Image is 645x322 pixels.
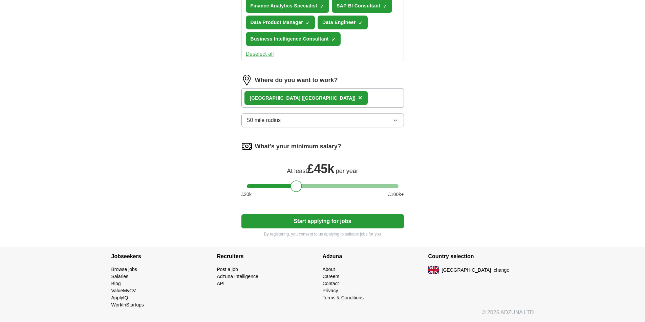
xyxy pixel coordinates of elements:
span: ✓ [331,37,336,42]
span: [GEOGRAPHIC_DATA] [442,267,491,274]
button: × [358,93,362,103]
span: Business Intelligence Consultant [251,35,329,43]
span: ✓ [359,20,363,26]
span: Finance Analytics Specialist [251,2,318,9]
button: Business Intelligence Consultant✓ [246,32,341,46]
h4: Country selection [428,247,534,266]
span: × [358,94,362,101]
a: Careers [323,274,340,279]
label: What's your minimum salary? [255,142,341,151]
label: Where do you want to work? [255,76,338,85]
a: Contact [323,281,339,286]
a: Privacy [323,288,338,293]
img: UK flag [428,266,439,274]
span: SAP BI Consultant [337,2,380,9]
span: ([GEOGRAPHIC_DATA]) [302,95,356,101]
img: salary.png [241,141,252,152]
button: change [494,267,509,274]
a: Blog [111,281,121,286]
span: At least [287,168,307,174]
a: ValueMyCV [111,288,136,293]
div: © 2025 ADZUNA LTD [106,308,539,322]
span: Data Engineer [322,19,356,26]
span: 50 mile radius [247,116,281,124]
p: By registering, you consent to us applying to suitable jobs for you [241,231,404,237]
span: ✓ [320,4,324,9]
span: ✓ [306,20,310,26]
a: Browse jobs [111,267,137,272]
a: Post a job [217,267,238,272]
span: £ 20 k [241,191,252,198]
span: £ 100 k+ [388,191,404,198]
a: Terms & Conditions [323,295,364,300]
a: ApplyIQ [111,295,128,300]
button: Data Product Manager✓ [246,16,315,29]
a: API [217,281,225,286]
span: ✓ [383,4,387,9]
a: WorkInStartups [111,302,144,307]
a: Salaries [111,274,129,279]
button: 50 mile radius [241,113,404,127]
span: £ 45k [307,162,334,176]
a: Adzuna Intelligence [217,274,258,279]
button: Data Engineer✓ [318,16,368,29]
strong: [GEOGRAPHIC_DATA] [250,95,301,101]
a: About [323,267,335,272]
button: Start applying for jobs [241,214,404,228]
img: location.png [241,75,252,85]
span: Data Product Manager [251,19,303,26]
span: per year [336,168,358,174]
button: Deselect all [246,50,274,58]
